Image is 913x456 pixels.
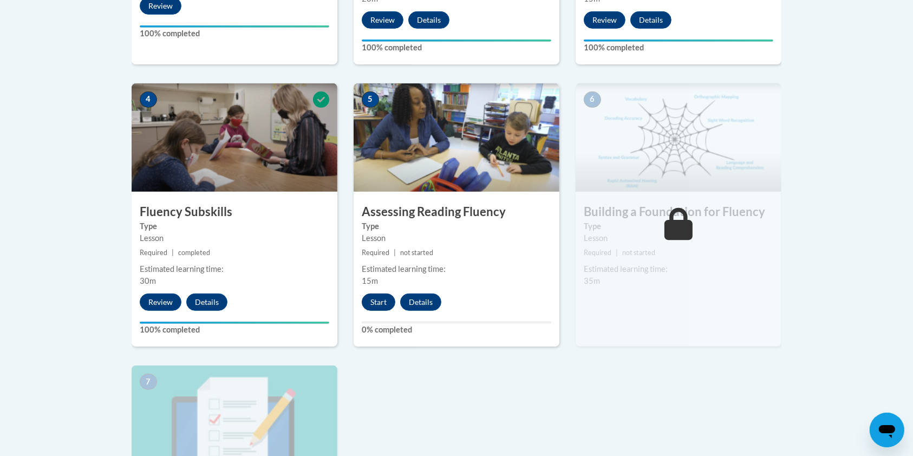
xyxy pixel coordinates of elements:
div: Lesson [140,232,329,244]
button: Start [362,294,395,311]
span: 35m [584,276,600,285]
div: Lesson [362,232,551,244]
span: | [172,249,174,257]
button: Details [400,294,441,311]
span: not started [622,249,655,257]
span: completed [178,249,210,257]
div: Estimated learning time: [140,263,329,275]
span: 30m [140,276,156,285]
img: Course Image [354,83,559,192]
label: Type [362,220,551,232]
button: Details [408,11,449,29]
span: | [394,249,396,257]
label: 100% completed [362,42,551,54]
span: Required [362,249,389,257]
span: Required [584,249,611,257]
span: 4 [140,92,157,108]
iframe: Button to launch messaging window [870,413,904,447]
button: Details [186,294,227,311]
h3: Assessing Reading Fluency [354,204,559,220]
span: | [616,249,618,257]
label: 100% completed [584,42,773,54]
button: Review [140,294,181,311]
button: Review [584,11,625,29]
label: 100% completed [140,28,329,40]
div: Your progress [140,25,329,28]
span: Required [140,249,167,257]
span: 6 [584,92,601,108]
label: 100% completed [140,324,329,336]
span: 7 [140,374,157,390]
h3: Fluency Subskills [132,204,337,220]
div: Lesson [584,232,773,244]
span: not started [400,249,433,257]
label: Type [584,220,773,232]
label: 0% completed [362,324,551,336]
div: Estimated learning time: [362,263,551,275]
div: Your progress [140,322,329,324]
label: Type [140,220,329,232]
span: 5 [362,92,379,108]
button: Review [362,11,403,29]
button: Details [630,11,671,29]
img: Course Image [576,83,781,192]
img: Course Image [132,83,337,192]
h3: Building a Foundation for Fluency [576,204,781,220]
div: Your progress [362,40,551,42]
span: 15m [362,276,378,285]
div: Your progress [584,40,773,42]
div: Estimated learning time: [584,263,773,275]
